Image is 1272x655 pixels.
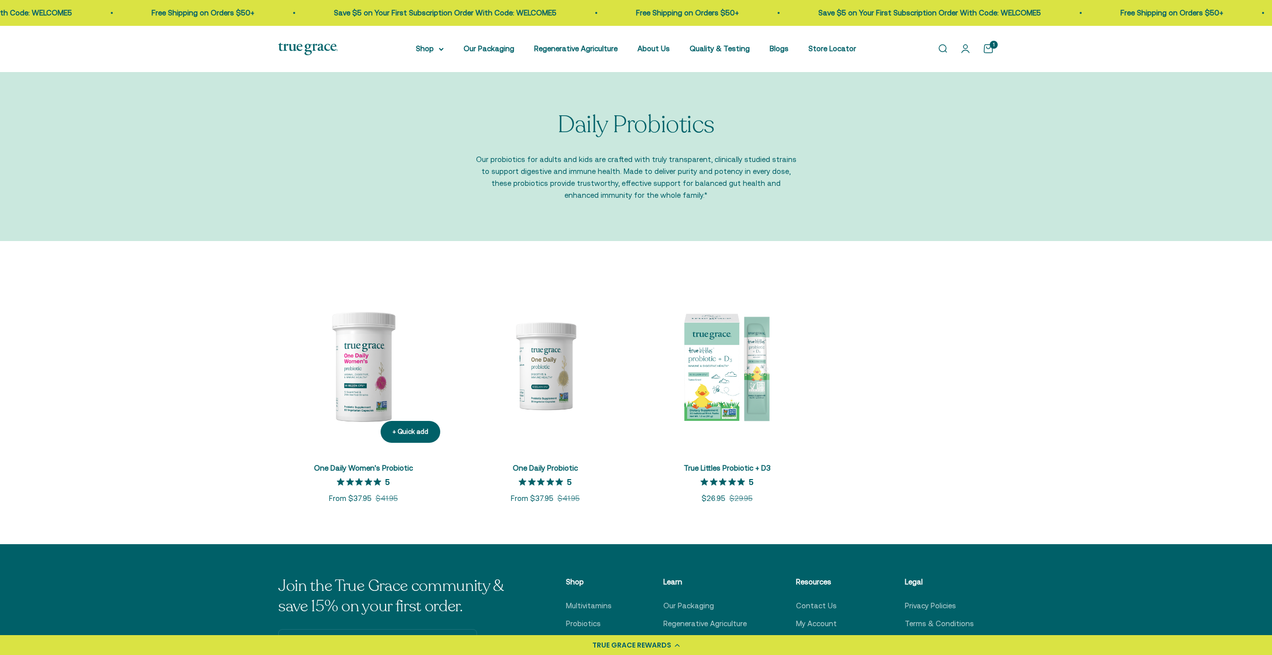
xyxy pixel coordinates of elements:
[663,576,747,588] p: Learn
[905,576,974,588] p: Legal
[637,44,670,53] a: About Us
[152,8,254,17] a: Free Shipping on Orders $50+
[464,44,514,53] a: Our Packaging
[557,492,580,504] compare-at-price: $41.95
[663,600,714,612] a: Our Packaging
[329,492,372,504] sale-price: From $37.95
[796,618,837,630] a: My Account
[534,44,618,53] a: Regenerative Agriculture
[990,41,998,49] cart-count: 1
[663,618,747,630] a: Regenerative Agriculture
[385,477,390,487] p: 5
[334,7,556,19] p: Save $5 on Your First Subscription Order With Code: WELCOME5
[905,618,974,630] a: Terms & Conditions
[557,112,714,138] p: Daily Probiotics
[770,44,789,53] a: Blogs
[729,492,753,504] compare-at-price: $29.95
[592,640,671,651] div: TRUE GRACE REWARDS
[314,464,413,472] a: One Daily Women's Probiotic
[684,464,771,472] a: True Littles Probiotic + D3
[566,576,614,588] p: Shop
[376,492,398,504] compare-at-price: $41.95
[381,421,440,443] button: + Quick add
[636,8,739,17] a: Free Shipping on Orders $50+
[566,618,601,630] a: Probiotics
[749,477,753,487] p: 5
[511,492,554,504] sale-price: From $37.95
[475,154,797,201] p: Our probiotics for adults and kids are crafted with truly transparent, clinically studied strains...
[566,600,612,612] a: Multivitamins
[393,427,428,437] div: + Quick add
[278,281,448,451] img: Daily Probiotic for Women's Vaginal, Digestive, and Immune Support* - 90 Billion CFU at time of m...
[701,475,749,489] span: 5 out of 5 stars rating in total 4 reviews.
[796,576,855,588] p: Resources
[337,475,385,489] span: 5 out of 5 stars rating in total 12 reviews.
[818,7,1041,19] p: Save $5 on Your First Subscription Order With Code: WELCOME5
[642,281,812,451] img: Vitamin D is essential for your little one’s development and immune health, and it can be tricky ...
[278,576,517,617] p: Join the True Grace community & save 15% on your first order.
[796,600,837,612] a: Contact Us
[690,44,750,53] a: Quality & Testing
[460,281,630,451] img: Daily Probiotic forDigestive and Immune Support:* - 90 Billion CFU at time of manufacturing (30 B...
[702,492,725,504] sale-price: $26.95
[1120,8,1223,17] a: Free Shipping on Orders $50+
[808,44,856,53] a: Store Locator
[416,43,444,55] summary: Shop
[513,464,578,472] a: One Daily Probiotic
[519,475,567,489] span: 5 out of 5 stars rating in total 3 reviews.
[905,600,956,612] a: Privacy Policies
[567,477,571,487] p: 5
